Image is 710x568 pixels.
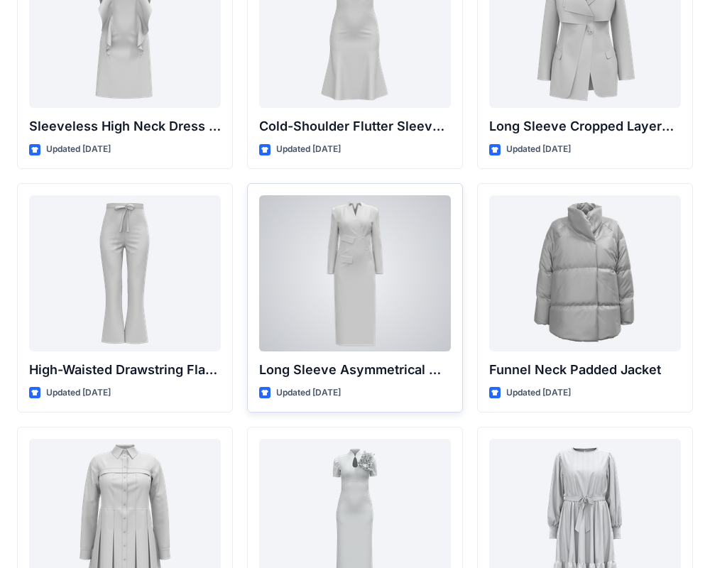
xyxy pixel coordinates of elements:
a: Funnel Neck Padded Jacket [489,195,681,351]
p: Updated [DATE] [276,142,341,157]
p: Updated [DATE] [506,386,571,400]
p: Long Sleeve Asymmetrical Wrap Midi Dress [259,360,451,380]
p: Updated [DATE] [46,386,111,400]
p: Updated [DATE] [46,142,111,157]
a: High-Waisted Drawstring Flare Trousers [29,195,221,351]
p: Cold-Shoulder Flutter Sleeve Midi Dress [259,116,451,136]
a: Long Sleeve Asymmetrical Wrap Midi Dress [259,195,451,351]
p: Updated [DATE] [276,386,341,400]
p: Long Sleeve Cropped Layered Blazer Dress [489,116,681,136]
p: Funnel Neck Padded Jacket [489,360,681,380]
p: High-Waisted Drawstring Flare Trousers [29,360,221,380]
p: Sleeveless High Neck Dress with Front Ruffle [29,116,221,136]
p: Updated [DATE] [506,142,571,157]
